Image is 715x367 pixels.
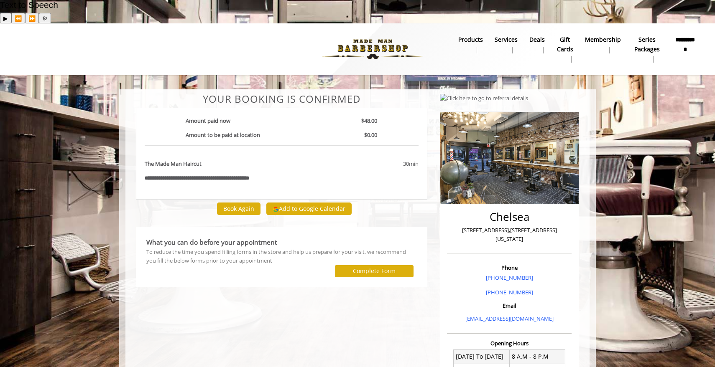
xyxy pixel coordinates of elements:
[454,349,510,364] td: [DATE] To [DATE]
[440,94,528,103] img: Click here to go to referral details
[486,274,533,281] a: [PHONE_NUMBER]
[266,202,352,215] button: Add to Google Calendar
[447,340,572,346] h3: Opening Hours
[361,117,377,124] b: $48.00
[452,34,489,56] a: Productsproducts
[449,226,569,243] p: [STREET_ADDRESS],[STREET_ADDRESS][US_STATE]
[585,35,621,44] b: Membership
[186,131,260,139] b: Amount to be paid at location
[186,117,230,124] b: Amount paid now
[364,131,377,139] b: $0.00
[465,315,554,322] a: [EMAIL_ADDRESS][DOMAIN_NAME]
[627,34,667,65] a: Series packagesSeries packages
[529,35,545,44] b: Deals
[523,34,551,56] a: DealsDeals
[25,13,39,23] button: Forward
[449,303,569,309] h3: Email
[579,34,627,56] a: MembershipMembership
[509,349,565,364] td: 8 A.M - 8 P.M
[551,34,580,65] a: Gift cardsgift cards
[145,159,202,168] b: The Made Man Haircut
[146,238,277,247] b: What you can do before your appointment
[11,13,25,23] button: Previous
[315,26,430,72] img: Made Man Barbershop logo
[449,211,569,223] h2: Chelsea
[335,159,418,168] div: 30min
[136,94,427,104] center: Your Booking is confirmed
[39,13,51,23] button: Settings
[458,35,483,44] b: products
[633,35,661,54] b: Series packages
[489,34,523,56] a: ServicesServices
[217,202,260,215] button: Book Again
[486,289,533,296] a: [PHONE_NUMBER]
[557,35,574,54] b: gift cards
[146,248,417,265] div: To reduce the time you spend filling forms in the store and help us prepare for your visit, we re...
[449,265,569,271] h3: Phone
[495,35,518,44] b: Services
[335,265,414,277] button: Complete Form
[353,268,396,274] label: Complete Form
